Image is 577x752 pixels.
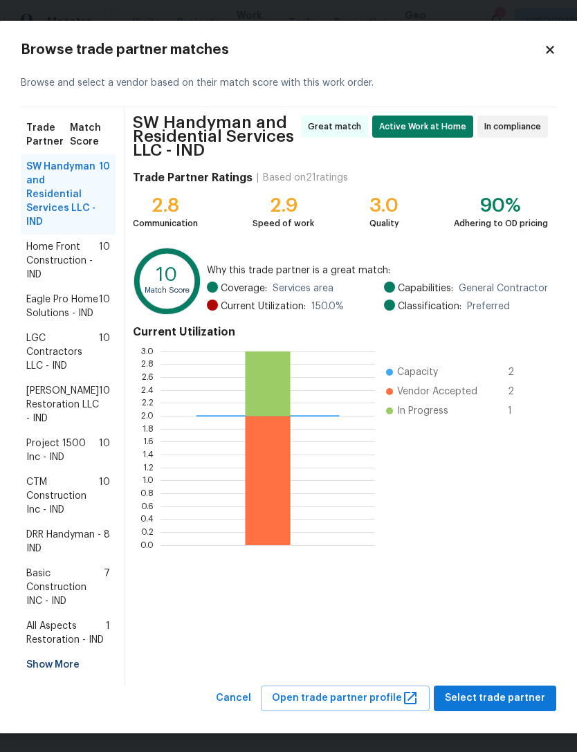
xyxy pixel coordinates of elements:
[99,437,110,464] span: 10
[133,116,297,157] span: SW Handyman and Residential Services LLC - IND
[273,282,333,295] span: Services area
[133,217,198,230] div: Communication
[398,300,461,313] span: Classification:
[454,199,548,212] div: 90%
[140,489,154,497] text: 0.8
[484,120,547,134] span: In compliance
[26,437,99,464] span: Project 1500 Inc - IND
[508,385,530,398] span: 2
[508,365,530,379] span: 2
[142,373,154,381] text: 2.6
[311,300,344,313] span: 150.0 %
[459,282,548,295] span: General Contractor
[210,686,257,711] button: Cancel
[145,286,190,294] text: Match Score
[253,171,263,185] div: |
[26,475,99,517] span: CTM Construction Inc - IND
[106,619,110,647] span: 1
[261,686,430,711] button: Open trade partner profile
[221,282,267,295] span: Coverage:
[221,300,306,313] span: Current Utilization:
[143,463,154,471] text: 1.2
[143,424,154,432] text: 1.8
[207,264,548,277] span: Why this trade partner is a great match:
[141,385,154,394] text: 2.4
[141,347,154,355] text: 3.0
[263,171,348,185] div: Based on 21 ratings
[445,690,545,707] span: Select trade partner
[141,360,154,368] text: 2.8
[133,171,253,185] h4: Trade Partner Ratings
[70,121,110,149] span: Match Score
[21,652,116,677] div: Show More
[141,412,154,420] text: 2.0
[26,528,104,556] span: DRR Handyman - IND
[141,502,154,510] text: 0.6
[369,199,399,212] div: 3.0
[379,120,472,134] span: Active Work at Home
[508,404,530,418] span: 1
[104,528,110,556] span: 8
[99,240,110,282] span: 10
[308,120,367,134] span: Great match
[26,331,99,373] span: LGC Contractors LLC - IND
[133,199,198,212] div: 2.8
[397,404,448,418] span: In Progress
[26,619,106,647] span: All Aspects Restoration - IND
[216,690,251,707] span: Cancel
[369,217,399,230] div: Quality
[99,160,110,229] span: 10
[99,475,110,517] span: 10
[26,384,99,425] span: [PERSON_NAME] Restoration LLC - IND
[398,282,453,295] span: Capabilities:
[397,385,477,398] span: Vendor Accepted
[104,567,110,608] span: 7
[26,567,104,608] span: Basic Construction INC - IND
[140,540,154,549] text: 0.0
[143,476,154,484] text: 1.0
[21,59,556,107] div: Browse and select a vendor based on their match score with this work order.
[133,325,548,339] h4: Current Utilization
[141,528,154,536] text: 0.2
[272,690,419,707] span: Open trade partner profile
[142,398,154,407] text: 2.2
[140,515,154,523] text: 0.4
[454,217,548,230] div: Adhering to OD pricing
[143,450,154,459] text: 1.4
[434,686,556,711] button: Select trade partner
[253,199,314,212] div: 2.9
[156,266,177,284] text: 10
[26,121,70,149] span: Trade Partner
[143,437,154,446] text: 1.6
[397,365,438,379] span: Capacity
[99,331,110,373] span: 10
[26,160,99,229] span: SW Handyman and Residential Services LLC - IND
[253,217,314,230] div: Speed of work
[99,384,110,425] span: 10
[26,240,99,282] span: Home Front Construction - IND
[26,293,99,320] span: Eagle Pro Home Solutions - IND
[467,300,510,313] span: Preferred
[99,293,110,320] span: 10
[21,43,544,57] h2: Browse trade partner matches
